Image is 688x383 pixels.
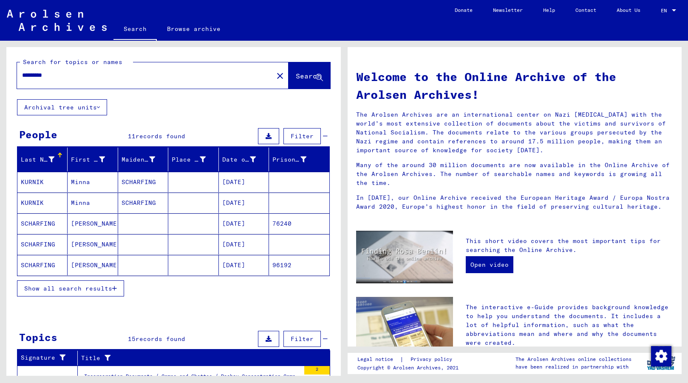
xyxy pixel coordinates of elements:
span: 11 [128,132,136,140]
mat-header-cell: Prisoner # [269,148,329,171]
mat-cell: 76240 [269,213,329,234]
p: have been realized in partnership with [515,363,631,371]
mat-cell: [PERSON_NAME] [68,234,118,254]
p: In [DATE], our Online Archive received the European Heritage Award / Europa Nostra Award 2020, Eu... [356,193,674,211]
img: video.jpg [356,231,453,283]
span: records found [136,132,185,140]
mat-cell: KURNIK [17,193,68,213]
div: Title [81,354,309,363]
span: Search [296,72,321,80]
a: Legal notice [357,355,400,364]
button: Filter [283,331,321,347]
span: Filter [291,335,314,343]
span: EN [661,8,670,14]
div: People [19,127,57,142]
button: Show all search results [17,280,124,296]
img: Change consent [651,346,671,366]
div: First Name [71,153,117,166]
div: Place of Birth [172,153,218,166]
div: Maiden Name [122,153,168,166]
p: The Arolsen Archives online collections [515,355,631,363]
span: Show all search results [24,285,112,292]
div: | [357,355,462,364]
mat-cell: SCHARFING [118,193,168,213]
img: eguide.jpg [356,297,453,362]
a: Search [113,19,157,41]
mat-header-cell: Last Name [17,148,68,171]
div: Prisoner # [272,155,306,164]
div: Signature [21,351,77,365]
button: Clear [272,67,289,84]
p: The interactive e-Guide provides background knowledge to help you understand the documents. It in... [466,303,673,347]
p: This short video covers the most important tips for searching the Online Archive. [466,237,673,254]
h1: Welcome to the Online Archive of the Arolsen Archives! [356,68,674,103]
button: Search [289,62,330,89]
a: Privacy policy [404,355,462,364]
div: Maiden Name [122,155,155,164]
div: First Name [71,155,105,164]
div: Title [81,351,320,365]
mat-label: Search for topics or names [23,58,122,66]
button: Archival tree units [17,99,107,115]
span: Filter [291,132,314,140]
div: Last Name [21,153,67,166]
div: 2 [304,366,330,375]
mat-cell: [DATE] [219,172,269,192]
mat-header-cell: Maiden Name [118,148,168,171]
mat-icon: close [275,71,285,81]
p: Copyright © Arolsen Archives, 2021 [357,364,462,372]
div: Date of Birth [222,155,256,164]
button: Filter [283,128,321,144]
span: records found [136,335,185,343]
mat-cell: SCHARFING [17,213,68,234]
mat-cell: [DATE] [219,193,269,213]
mat-cell: Minna [68,172,118,192]
mat-header-cell: Date of Birth [219,148,269,171]
mat-cell: 96192 [269,255,329,275]
p: The Arolsen Archives are an international center on Nazi [MEDICAL_DATA] with the world’s most ext... [356,110,674,155]
mat-header-cell: Place of Birth [168,148,218,171]
div: Last Name [21,155,54,164]
mat-cell: [DATE] [219,213,269,234]
mat-header-cell: First Name [68,148,118,171]
div: Date of Birth [222,153,269,166]
mat-cell: SCHARFING [17,255,68,275]
mat-cell: Minna [68,193,118,213]
span: 15 [128,335,136,343]
mat-cell: SCHARFING [118,172,168,192]
p: Many of the around 30 million documents are now available in the Online Archive of the Arolsen Ar... [356,161,674,187]
img: yv_logo.png [645,352,677,374]
mat-cell: [DATE] [219,255,269,275]
div: Prisoner # [272,153,319,166]
mat-cell: [PERSON_NAME] [68,255,118,275]
a: Open video [466,256,513,273]
mat-cell: [PERSON_NAME] [68,213,118,234]
div: Signature [21,353,67,362]
div: Topics [19,330,57,345]
div: Place of Birth [172,155,205,164]
a: Browse archive [157,19,231,39]
mat-cell: [DATE] [219,234,269,254]
img: Arolsen_neg.svg [7,10,107,31]
mat-cell: KURNIK [17,172,68,192]
mat-cell: SCHARFING [17,234,68,254]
